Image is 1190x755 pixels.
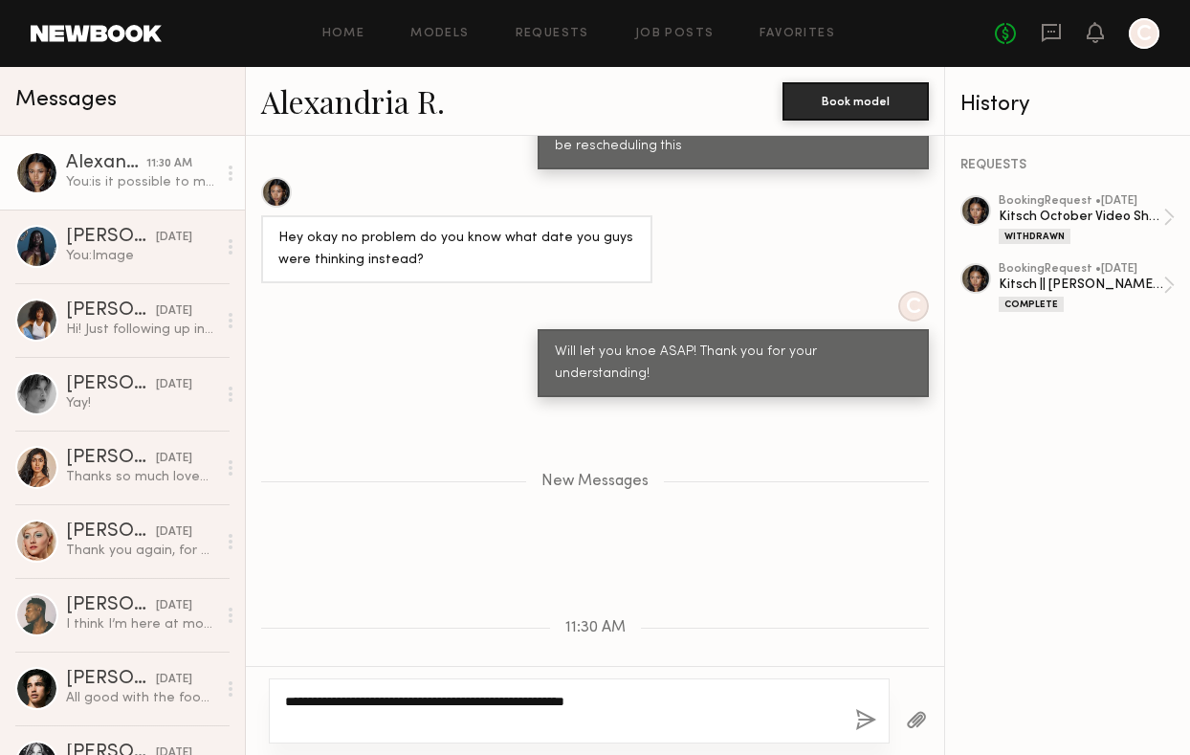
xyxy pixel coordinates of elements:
[66,375,156,394] div: [PERSON_NAME]
[66,247,216,265] div: You: Image
[999,276,1163,294] div: Kitsch || [PERSON_NAME] & [PERSON_NAME]
[66,154,146,173] div: Alexandria R.
[156,229,192,247] div: [DATE]
[261,80,445,122] a: Alexandria R.
[760,28,835,40] a: Favorites
[960,94,1175,116] div: History
[999,263,1175,312] a: bookingRequest •[DATE]Kitsch || [PERSON_NAME] & [PERSON_NAME]Complete
[782,92,929,108] a: Book model
[999,229,1070,244] div: Withdrawn
[999,195,1163,208] div: booking Request • [DATE]
[66,449,156,468] div: [PERSON_NAME]
[565,620,626,636] span: 11:30 AM
[278,228,635,272] div: Hey okay no problem do you know what date you guys were thinking instead?
[156,450,192,468] div: [DATE]
[782,82,929,121] button: Book model
[66,173,216,191] div: You: is it possible to make sure this is cancelled on your end officially on the platform?
[156,597,192,615] div: [DATE]
[156,523,192,542] div: [DATE]
[15,89,117,111] span: Messages
[1129,18,1159,49] a: C
[66,596,156,615] div: [PERSON_NAME]
[635,28,715,40] a: Job Posts
[66,321,216,339] div: Hi! Just following up in this :) I would love to work with the Kitsch team once more. Just let me...
[999,195,1175,244] a: bookingRequest •[DATE]Kitsch October Video ShootWithdrawn
[999,263,1163,276] div: booking Request • [DATE]
[960,159,1175,172] div: REQUESTS
[66,670,156,689] div: [PERSON_NAME]
[66,301,156,321] div: [PERSON_NAME]
[66,468,216,486] div: Thanks so much loved working with you all :)
[156,671,192,689] div: [DATE]
[156,302,192,321] div: [DATE]
[66,615,216,633] div: I think I’m here at modo yoga
[146,155,192,173] div: 11:30 AM
[66,394,216,412] div: Yay!
[516,28,589,40] a: Requests
[410,28,469,40] a: Models
[322,28,365,40] a: Home
[555,114,912,158] div: My apologies- due to team scheduling conflict, we will be rescheduling this
[999,208,1163,226] div: Kitsch October Video Shoot
[555,342,912,386] div: Will let you knoe ASAP! Thank you for your understanding!
[66,228,156,247] div: [PERSON_NAME]
[541,474,649,490] span: New Messages
[66,522,156,542] div: [PERSON_NAME]
[66,542,216,560] div: Thank you again, for having me - I can not wait to see photos! 😊
[66,689,216,707] div: All good with the food for me
[156,376,192,394] div: [DATE]
[999,297,1064,312] div: Complete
